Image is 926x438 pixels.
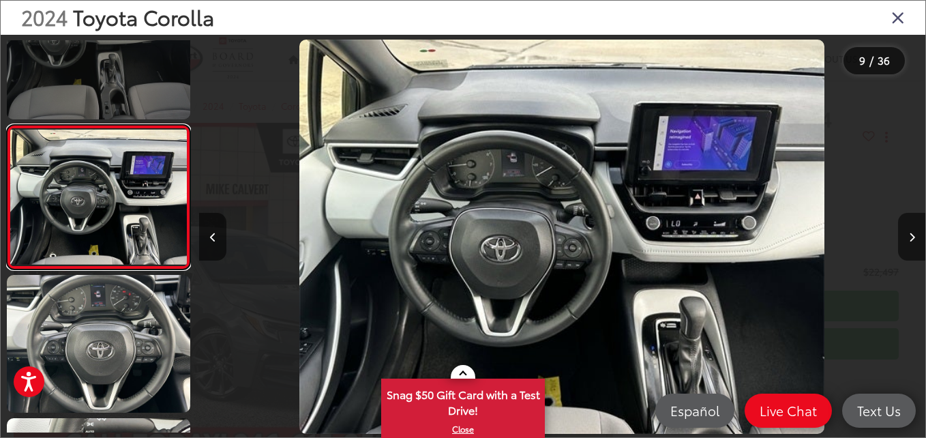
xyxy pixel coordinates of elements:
button: Previous image [199,213,226,261]
i: Close gallery [891,8,905,26]
img: 2024 Toyota Corolla SE [8,130,188,265]
span: Toyota Corolla [73,2,214,31]
img: 2024 Toyota Corolla SE [5,274,192,414]
span: Snag $50 Gift Card with a Test Drive! [383,380,543,422]
div: 2024 Toyota Corolla SE 8 [199,40,925,434]
a: Español [655,394,734,428]
img: 2024 Toyota Corolla SE [299,40,824,434]
a: Live Chat [745,394,832,428]
span: Español [663,402,726,419]
span: 36 [878,53,890,68]
button: Next image [898,213,925,261]
span: Live Chat [753,402,824,419]
span: / [868,56,875,65]
span: 9 [859,53,865,68]
span: Text Us [850,402,908,419]
span: 2024 [21,2,68,31]
a: Text Us [842,394,916,428]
